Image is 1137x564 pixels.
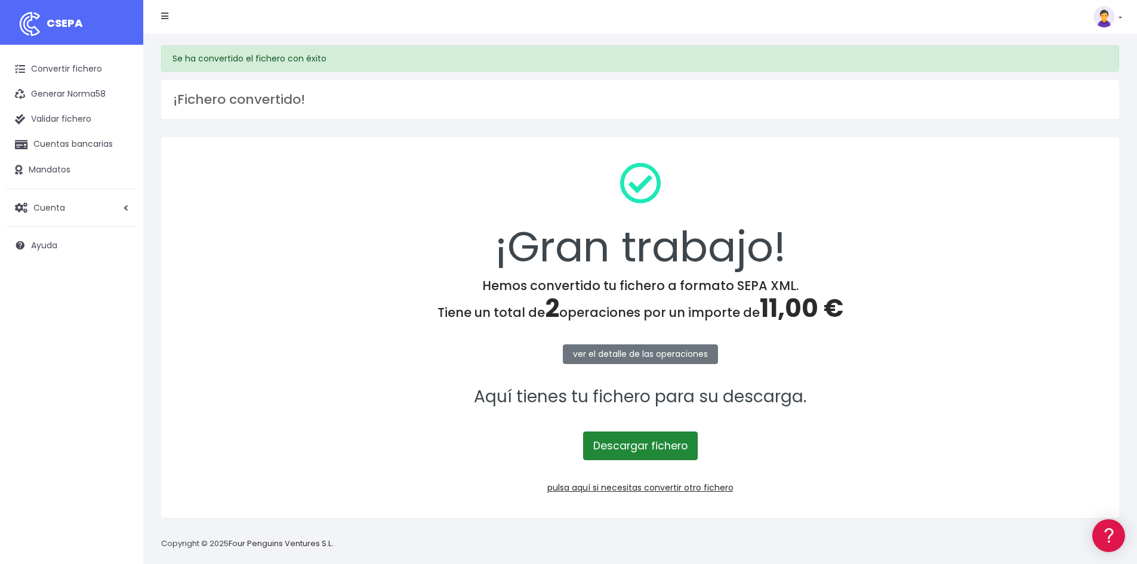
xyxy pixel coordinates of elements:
a: Validar fichero [6,107,137,132]
a: Descargar fichero [583,432,698,460]
a: Perfiles de empresas [12,207,227,225]
h3: ¡Fichero convertido! [173,92,1107,107]
a: POWERED BY ENCHANT [164,344,230,355]
div: ¡Gran trabajo! [177,153,1104,278]
a: Cuenta [6,195,137,220]
p: Copyright © 2025 . [161,538,335,550]
a: API [12,305,227,323]
div: Se ha convertido el fichero con éxito [161,45,1119,72]
h4: Hemos convertido tu fichero a formato SEPA XML. Tiene un total de operaciones por un importe de [177,278,1104,323]
a: Convertir fichero [6,57,137,82]
a: General [12,256,227,275]
a: Generar Norma58 [6,82,137,107]
img: profile [1093,6,1115,27]
span: 2 [545,291,559,326]
span: Cuenta [33,201,65,213]
div: Convertir ficheros [12,132,227,143]
a: Cuentas bancarias [6,132,137,157]
p: Aquí tienes tu fichero para su descarga. [177,384,1104,411]
a: Four Penguins Ventures S.L. [229,538,333,549]
div: Facturación [12,237,227,248]
a: ver el detalle de las operaciones [563,344,718,364]
button: Contáctanos [12,319,227,340]
span: Ayuda [31,239,57,251]
a: Ayuda [6,233,137,258]
a: Mandatos [6,158,137,183]
a: pulsa aquí si necesitas convertir otro fichero [547,482,734,494]
div: Información general [12,83,227,94]
img: logo [15,9,45,39]
a: Videotutoriales [12,188,227,207]
a: Problemas habituales [12,169,227,188]
div: Programadores [12,286,227,298]
span: 11,00 € [760,291,843,326]
span: CSEPA [47,16,83,30]
a: Formatos [12,151,227,169]
a: Información general [12,101,227,120]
